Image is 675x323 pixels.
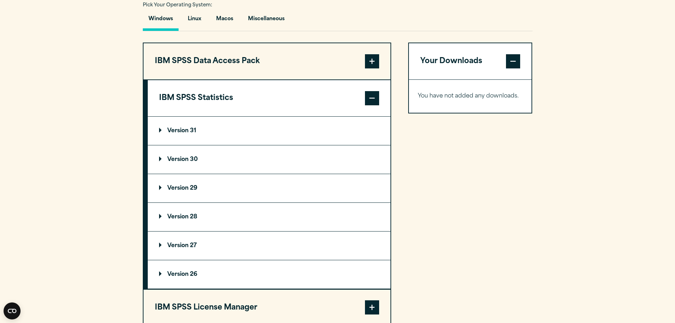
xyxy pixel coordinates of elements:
button: IBM SPSS Data Access Pack [144,43,390,79]
div: IBM SPSS Statistics [148,116,390,289]
button: IBM SPSS Statistics [148,80,390,116]
summary: Version 29 [148,174,390,202]
summary: Version 30 [148,145,390,174]
p: Version 27 [159,243,197,249]
p: You have not added any downloads. [418,91,523,101]
p: Version 31 [159,128,196,134]
button: Windows [143,11,179,31]
p: Version 28 [159,214,197,220]
p: Version 30 [159,157,198,162]
button: Macos [210,11,239,31]
summary: Version 31 [148,117,390,145]
span: Pick Your Operating System: [143,3,212,7]
button: Your Downloads [409,43,532,79]
button: Open CMP widget [4,302,21,319]
p: Version 26 [159,272,197,277]
button: Miscellaneous [242,11,290,31]
button: Linux [182,11,207,31]
div: Your Downloads [409,79,532,113]
summary: Version 28 [148,203,390,231]
summary: Version 26 [148,260,390,289]
p: Version 29 [159,185,197,191]
summary: Version 27 [148,232,390,260]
